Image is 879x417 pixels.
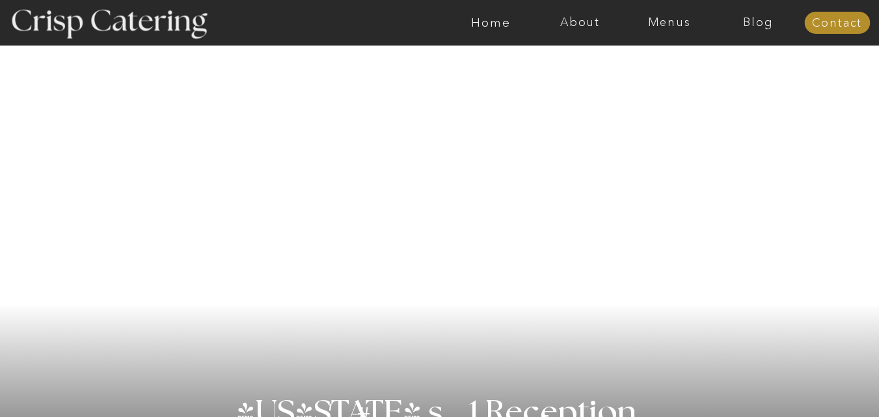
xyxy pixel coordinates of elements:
a: Blog [714,16,803,29]
a: Contact [804,17,870,30]
a: Home [446,16,535,29]
a: Menus [625,16,714,29]
a: About [535,16,625,29]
